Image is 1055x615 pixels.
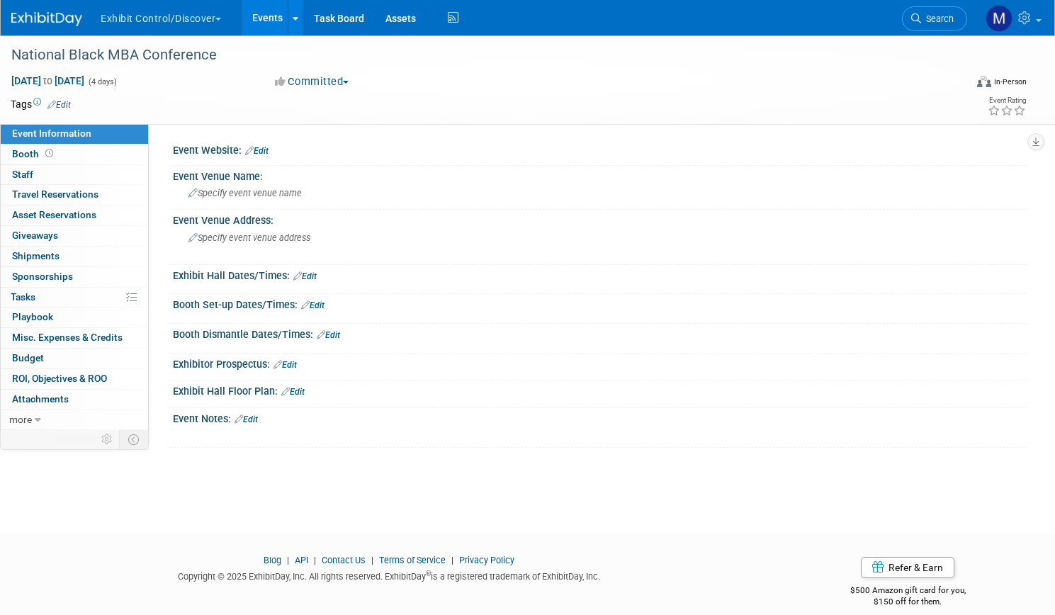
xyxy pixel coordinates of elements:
[368,555,377,565] span: |
[11,74,85,87] span: [DATE] [DATE]
[173,166,1027,184] div: Event Venue Name:
[12,209,96,220] span: Asset Reservations
[1,247,148,266] a: Shipments
[12,393,69,405] span: Attachments
[902,6,967,31] a: Search
[12,169,33,180] span: Staff
[295,555,308,565] a: API
[87,77,117,86] span: (4 days)
[264,555,281,565] a: Blog
[379,555,446,565] a: Terms of Service
[789,575,1027,608] div: $500 Amazon gift card for you,
[173,354,1027,372] div: Exhibitor Prospectus:
[988,97,1026,104] div: Event Rating
[12,373,107,384] span: ROI, Objectives & ROO
[317,330,340,340] a: Edit
[188,188,302,198] span: Specify event venue name
[95,430,120,448] td: Personalize Event Tab Strip
[1,390,148,410] a: Attachments
[448,555,457,565] span: |
[173,324,1027,342] div: Booth Dismantle Dates/Times:
[1,165,148,185] a: Staff
[986,5,1012,32] img: Matt h
[6,43,940,68] div: National Black MBA Conference
[12,332,123,343] span: Misc. Expenses & Credits
[12,311,53,322] span: Playbook
[459,555,514,565] a: Privacy Policy
[9,414,32,425] span: more
[11,291,35,303] span: Tasks
[1,185,148,205] a: Travel Reservations
[921,13,954,24] span: Search
[173,380,1027,399] div: Exhibit Hall Floor Plan:
[301,300,325,310] a: Edit
[12,128,91,139] span: Event Information
[12,188,98,200] span: Travel Reservations
[293,271,317,281] a: Edit
[235,414,258,424] a: Edit
[173,140,1027,158] div: Event Website:
[47,100,71,110] a: Edit
[1,307,148,327] a: Playbook
[1,267,148,287] a: Sponsorships
[1,145,148,164] a: Booth
[1,124,148,144] a: Event Information
[993,77,1027,87] div: In-Person
[1,349,148,368] a: Budget
[310,555,320,565] span: |
[173,294,1027,312] div: Booth Set-up Dates/Times:
[173,408,1027,427] div: Event Notes:
[322,555,366,565] a: Contact Us
[41,75,55,86] span: to
[1,369,148,389] a: ROI, Objectives & ROO
[1,288,148,307] a: Tasks
[12,250,60,261] span: Shipments
[283,555,293,565] span: |
[1,226,148,246] a: Giveaways
[11,567,767,583] div: Copyright © 2025 ExhibitDay, Inc. All rights reserved. ExhibitDay is a registered trademark of Ex...
[281,387,305,397] a: Edit
[173,210,1027,227] div: Event Venue Address:
[270,74,354,89] button: Committed
[11,12,82,26] img: ExhibitDay
[861,557,954,578] a: Refer & Earn
[245,146,269,156] a: Edit
[11,97,71,111] td: Tags
[12,271,73,282] span: Sponsorships
[426,570,431,577] sup: ®
[1,328,148,348] a: Misc. Expenses & Credits
[273,360,297,370] a: Edit
[12,148,56,159] span: Booth
[173,265,1027,283] div: Exhibit Hall Dates/Times:
[120,430,149,448] td: Toggle Event Tabs
[12,230,58,241] span: Giveaways
[188,232,310,243] span: Specify event venue address
[43,148,56,159] span: Booth not reserved yet
[1,205,148,225] a: Asset Reservations
[875,74,1027,95] div: Event Format
[1,410,148,430] a: more
[977,76,991,87] img: Format-Inperson.png
[789,596,1027,608] div: $150 off for them.
[12,352,44,363] span: Budget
